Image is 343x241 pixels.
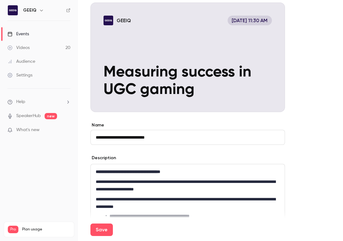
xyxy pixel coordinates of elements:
[16,99,25,105] span: Help
[7,45,30,51] div: Videos
[22,227,70,232] span: Plan usage
[8,226,18,233] span: Pro
[7,72,32,78] div: Settings
[90,224,113,236] button: Save
[7,58,35,65] div: Audience
[7,31,29,37] div: Events
[90,122,285,128] label: Name
[16,127,40,133] span: What's new
[7,99,70,105] li: help-dropdown-opener
[16,113,41,119] a: SpeakerHub
[63,127,70,133] iframe: Noticeable Trigger
[8,5,18,15] img: GEEIQ
[90,155,116,161] label: Description
[45,113,57,119] span: new
[23,7,36,13] h6: GEEIQ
